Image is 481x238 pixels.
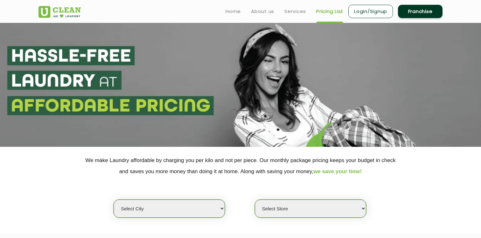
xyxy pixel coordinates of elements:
[316,8,343,15] a: Pricing List
[313,168,362,174] span: we save your time!
[398,5,443,18] a: Franchise
[348,5,393,18] a: Login/Signup
[226,8,241,15] a: Home
[38,155,443,177] p: We make Laundry affordable by charging you per kilo and not per piece. Our monthly package pricin...
[284,8,306,15] a: Services
[251,8,274,15] a: About us
[38,6,81,18] img: UClean Laundry and Dry Cleaning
